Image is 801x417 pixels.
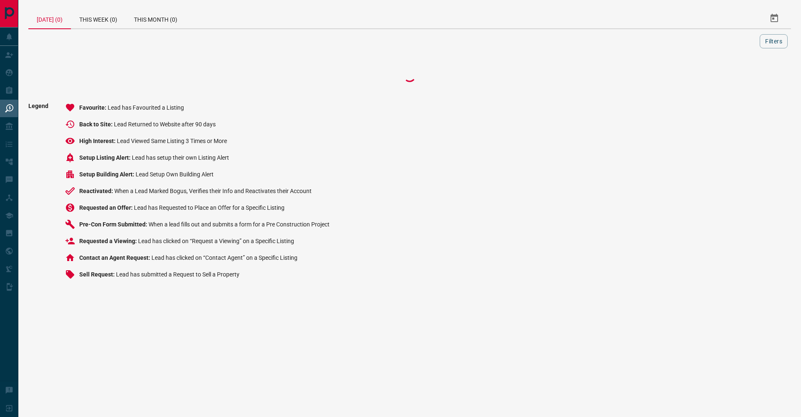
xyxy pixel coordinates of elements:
span: When a lead fills out and submits a form for a Pre Construction Project [149,221,330,228]
div: [DATE] (0) [28,8,71,29]
span: Reactivated [79,188,114,194]
span: Requested an Offer [79,204,134,211]
span: Lead has submitted a Request to Sell a Property [116,271,239,278]
span: Setup Building Alert [79,171,136,178]
div: Loading [368,68,451,84]
div: This Month (0) [126,8,186,28]
span: Lead has Favourited a Listing [108,104,184,111]
span: Lead has clicked on “Request a Viewing” on a Specific Listing [138,238,294,244]
button: Filters [760,34,788,48]
span: Lead Returned to Website after 90 days [114,121,216,128]
span: Pre-Con Form Submitted [79,221,149,228]
span: Contact an Agent Request [79,254,151,261]
div: This Week (0) [71,8,126,28]
span: Favourite [79,104,108,111]
span: Lead Setup Own Building Alert [136,171,214,178]
button: Select Date Range [764,8,784,28]
span: Requested a Viewing [79,238,138,244]
span: Lead has clicked on “Contact Agent” on a Specific Listing [151,254,297,261]
span: Legend [28,103,48,286]
span: Lead has setup their own Listing Alert [132,154,229,161]
span: Back to Site [79,121,114,128]
span: High Interest [79,138,117,144]
span: Sell Request [79,271,116,278]
span: Setup Listing Alert [79,154,132,161]
span: When a Lead Marked Bogus, Verifies their Info and Reactivates their Account [114,188,312,194]
span: Lead has Requested to Place an Offer for a Specific Listing [134,204,285,211]
span: Lead Viewed Same Listing 3 Times or More [117,138,227,144]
